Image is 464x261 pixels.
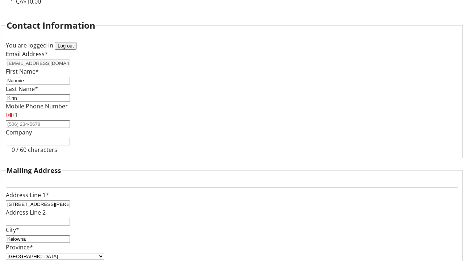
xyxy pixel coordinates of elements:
[6,50,48,58] label: Email Address*
[6,208,46,216] label: Address Line 2
[6,41,458,50] div: You are logged in.
[7,19,95,32] h2: Contact Information
[6,191,49,199] label: Address Line 1*
[6,85,38,93] label: Last Name*
[6,120,70,128] input: (506) 234-5678
[6,226,19,234] label: City*
[12,146,57,154] tr-character-limit: 0 / 60 characters
[6,67,39,75] label: First Name*
[6,102,68,110] label: Mobile Phone Number
[6,200,70,208] input: Address
[6,243,33,251] label: Province*
[6,128,32,136] label: Company
[55,42,76,50] button: Log out
[6,235,70,243] input: City
[7,165,61,175] h3: Mailing Address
